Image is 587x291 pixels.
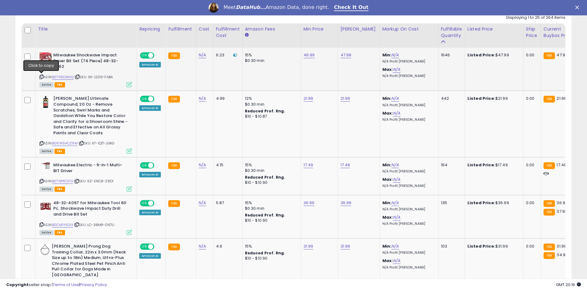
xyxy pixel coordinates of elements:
[382,52,392,58] b: Min:
[556,208,567,214] span: 37.93
[236,4,266,10] i: DataHub...
[467,244,519,249] div: $31.99
[39,244,50,256] img: 41Ye3HppBHL._SL40_.jpg
[340,243,350,249] a: 31.99
[216,162,238,168] div: 4.15
[304,52,315,58] a: 46.99
[52,244,127,279] b: [PERSON_NAME] Prong Dog Training Collar, 22in x 3.0mm (Neck Size up to 18in) Medium, Ultra-Plus C...
[393,214,400,220] a: N/A
[544,96,555,103] small: FBA
[382,184,434,188] p: N/A Profit [PERSON_NAME]
[199,200,206,206] a: N/A
[245,244,296,249] div: 15%
[382,258,393,264] b: Max:
[39,162,132,191] div: ASIN:
[544,200,555,207] small: FBA
[544,162,555,169] small: FBA
[245,212,285,218] b: Reduced Prof. Rng.
[391,95,399,102] a: N/A
[55,187,65,192] span: FBA
[245,200,296,206] div: 15%
[467,243,495,249] b: Listed Price:
[39,96,132,153] div: ASIN:
[6,282,107,288] div: seller snap | |
[467,52,519,58] div: $47.99
[245,26,298,32] div: Amazon Fees
[199,26,211,32] div: Cost
[38,26,134,32] div: Title
[74,222,114,227] span: | SKU: LC-38MR-D6TU
[526,200,536,206] div: 0.00
[467,96,519,101] div: $21.99
[467,95,495,101] b: Listed Price:
[382,265,434,270] p: N/A Profit [PERSON_NAME]
[216,244,238,249] div: 4.6
[556,200,568,206] span: 36.99
[216,96,238,101] div: 4.99
[391,162,399,168] a: N/A
[393,176,400,183] a: N/A
[556,52,568,58] span: 47.99
[216,26,240,39] div: Fulfillment Cost
[39,200,52,212] img: 51hhp66AsBL._SL40_.jpg
[544,52,555,59] small: FBA
[168,162,180,169] small: FBA
[139,172,161,177] div: Amazon AI
[391,200,399,206] a: N/A
[382,95,392,101] b: Min:
[245,96,296,101] div: 12%
[467,200,495,206] b: Listed Price:
[141,163,148,168] span: ON
[441,26,462,39] div: Fulfillable Quantity
[526,26,538,39] div: Ship Price
[75,75,113,79] span: | SKU: 3X-J209-FABA
[53,162,128,175] b: Milwaukee Electric - 9-in-1 Multi-BIT Driver
[168,96,180,103] small: FBA
[139,105,161,111] div: Amazon AI
[382,222,434,226] p: N/A Profit [PERSON_NAME]
[39,162,52,169] img: 31xIcJFVbaL._SL40_.jpg
[526,244,536,249] div: 0.00
[168,200,180,207] small: FBA
[153,163,163,168] span: OFF
[382,162,392,168] b: Min:
[304,200,315,206] a: 36.99
[391,52,399,58] a: N/A
[39,200,132,234] div: ASIN:
[199,243,206,249] a: N/A
[382,110,393,116] b: Max:
[141,53,148,58] span: ON
[216,200,238,206] div: 5.87
[199,95,206,102] a: N/A
[139,26,163,32] div: Repricing
[52,222,73,228] a: B0CM1Y1G3X
[52,141,78,146] a: B06W5HCZ9M
[53,52,128,71] b: Milwaukee Shockwave Impact Driver Bit Set (74 Piece) 48-32-4062
[544,26,575,39] div: Current Buybox Price
[6,282,29,288] strong: Copyright
[141,244,148,249] span: ON
[52,75,74,80] a: B07119CMHQ
[304,243,313,249] a: 31.99
[139,62,161,67] div: Amazon AI
[526,96,536,101] div: 0.00
[153,244,163,249] span: OFF
[168,244,180,250] small: FBA
[245,32,249,38] small: Amazon Fees.
[575,6,581,9] div: Close
[80,282,107,288] a: Privacy Policy
[245,108,285,114] b: Reduced Prof. Rng.
[53,282,79,288] a: Terms of Use
[382,243,392,249] b: Min:
[153,53,163,58] span: OFF
[304,26,335,32] div: Min Price
[245,206,296,211] div: $0.30 min
[168,52,180,59] small: FBA
[245,58,296,63] div: $0.30 min
[199,52,206,58] a: N/A
[382,176,393,182] b: Max:
[39,187,54,192] span: All listings currently available for purchase on Amazon
[55,82,65,87] span: FBA
[391,243,399,249] a: N/A
[526,162,536,168] div: 0.00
